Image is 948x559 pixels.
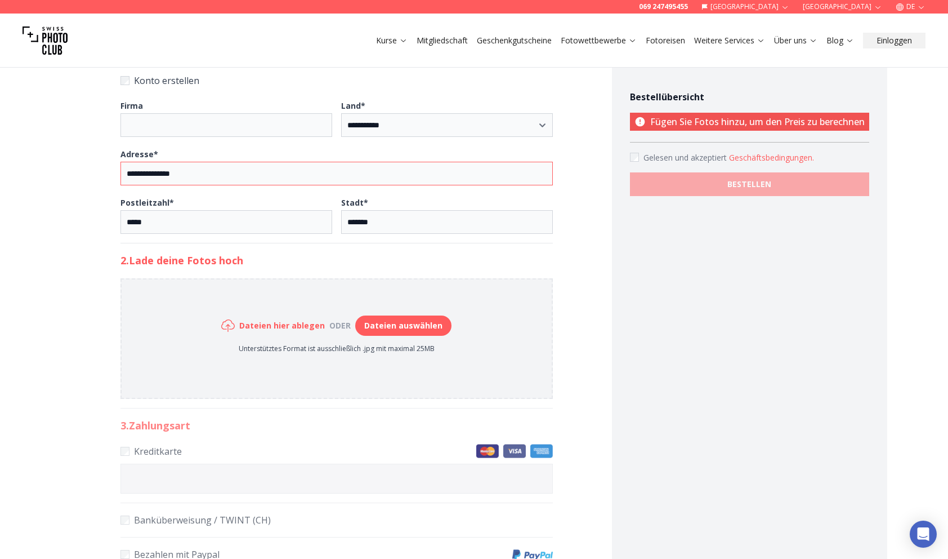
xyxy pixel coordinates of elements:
[639,2,688,11] a: 069 247495455
[556,33,641,48] button: Fotowettbewerbe
[120,113,332,137] input: Firma
[630,90,869,104] h4: Bestellübersicht
[120,76,129,85] input: Konto erstellen
[561,35,637,46] a: Fotowettbewerbe
[641,33,690,48] button: Fotoreisen
[630,153,639,162] input: Accept terms
[643,152,729,163] span: Gelesen und akzeptiert
[120,197,174,208] b: Postleitzahl *
[355,316,451,336] button: Dateien auswählen
[341,197,368,208] b: Stadt *
[376,35,408,46] a: Kurse
[826,35,854,46] a: Blog
[774,35,817,46] a: Über uns
[822,33,858,48] button: Blog
[630,172,869,196] button: BESTELLEN
[341,113,553,137] select: Land*
[325,320,355,331] div: oder
[729,152,814,163] button: Accept termsGelesen und akzeptiert
[120,73,553,88] label: Konto erstellen
[910,521,937,548] div: Open Intercom Messenger
[120,252,553,268] h2: 2. Lade deine Fotos hoch
[477,35,552,46] a: Geschenkgutscheine
[472,33,556,48] button: Geschenkgutscheine
[120,149,158,159] b: Adresse *
[630,113,869,131] p: Fügen Sie Fotos hinzu, um den Preis zu berechnen
[120,100,143,111] b: Firma
[417,35,468,46] a: Mitgliedschaft
[863,33,925,48] button: Einloggen
[221,344,451,353] p: Unterstütztes Format ist ausschließlich .jpg mit maximal 25MB
[341,100,365,111] b: Land *
[120,210,332,234] input: Postleitzahl*
[341,210,553,234] input: Stadt*
[239,320,325,331] h6: Dateien hier ablegen
[23,18,68,63] img: Swiss photo club
[770,33,822,48] button: Über uns
[120,162,553,185] input: Adresse*
[646,35,685,46] a: Fotoreisen
[694,35,765,46] a: Weitere Services
[412,33,472,48] button: Mitgliedschaft
[372,33,412,48] button: Kurse
[727,179,771,190] b: BESTELLEN
[690,33,770,48] button: Weitere Services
